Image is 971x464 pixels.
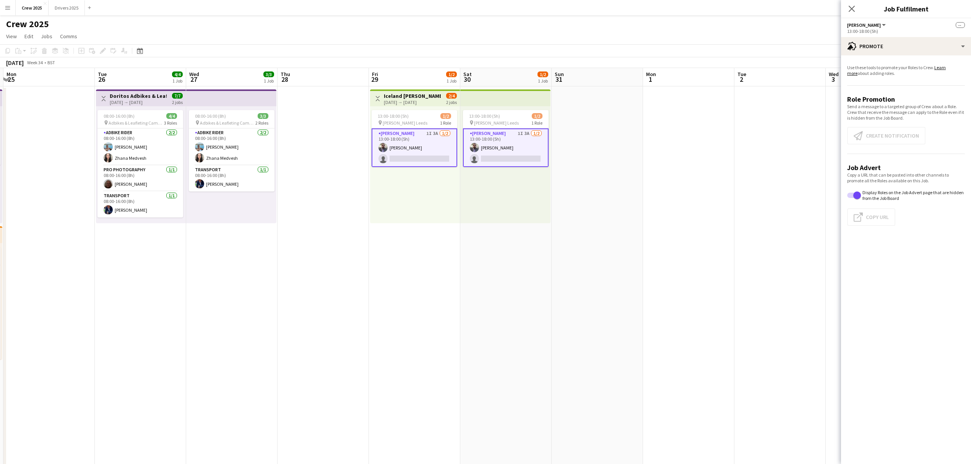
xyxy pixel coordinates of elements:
span: Wed [189,71,199,78]
span: Tue [737,71,746,78]
div: BST [47,60,55,65]
app-job-card: 08:00-16:00 (8h)4/4 Adbikes & Leafleting Camden3 RolesAdbike Rider2/208:00-16:00 (8h)[PERSON_NAME... [97,110,183,217]
span: Edit [24,33,33,40]
span: 28 [279,75,290,84]
span: 4/4 [172,71,183,77]
app-card-role: Pro Photography1/108:00-16:00 (8h)[PERSON_NAME] [97,165,183,191]
span: 7/7 [172,93,183,99]
span: Adbikes & Leafleting Camden [109,120,164,126]
a: View [3,31,20,41]
div: 2 jobs [446,99,457,105]
app-card-role: [PERSON_NAME]1I3A1/213:00-18:00 (5h)[PERSON_NAME] [372,128,457,167]
p: Use these tools to promote your Roles to Crew. about adding roles. [847,65,965,76]
app-card-role: Transport1/108:00-16:00 (8h)[PERSON_NAME] [97,191,183,217]
a: Jobs [38,31,55,41]
span: Jobs [41,33,52,40]
div: 1 Job [172,78,182,84]
p: Copy a URL that can be pasted into other channels to promote all the Roles available on this Job. [847,172,965,183]
div: Promote [841,37,971,55]
a: Edit [21,31,36,41]
span: 1/2 [446,71,457,77]
div: [DATE] → [DATE] [110,99,167,105]
button: Crew 2025 [16,0,49,15]
app-job-card: 13:00-18:00 (5h)1/2 [PERSON_NAME] Leeds1 Role[PERSON_NAME]1I3A1/213:00-18:00 (5h)[PERSON_NAME] [372,110,457,167]
span: 1 [645,75,656,84]
span: 1 Role [531,120,542,126]
span: 13:00-18:00 (5h) [469,113,500,119]
div: 2 jobs [172,99,183,105]
span: 1 Role [440,120,451,126]
h3: Doritos Adbikes & Leafleting Camden [110,92,167,99]
button: [PERSON_NAME] [847,22,887,28]
span: 08:00-16:00 (8h) [195,113,226,119]
span: 2 Roles [255,120,268,126]
span: 25 [5,75,16,84]
span: 30 [462,75,472,84]
span: 29 [371,75,378,84]
span: 1/2 [537,71,548,77]
span: View [6,33,17,40]
span: Thu [281,71,290,78]
span: 13:00-18:00 (5h) [378,113,409,119]
span: 1/2 [532,113,542,119]
span: Sat [463,71,472,78]
span: Week 34 [25,60,44,65]
div: 1 Job [447,78,456,84]
a: Comms [57,31,80,41]
span: Mon [6,71,16,78]
p: Send a message to a targeted group of Crew about a Role. Crew that receive the message can apply ... [847,104,965,121]
h3: Job Fulfilment [841,4,971,14]
app-card-role: [PERSON_NAME]1I3A1/213:00-18:00 (5h)[PERSON_NAME] [463,128,549,167]
div: [DATE] → [DATE] [384,99,441,105]
span: Comms [60,33,77,40]
span: 3 Roles [164,120,177,126]
div: [DATE] [6,59,24,67]
span: 2/4 [446,93,457,99]
span: Tue [98,71,107,78]
div: 1 Job [264,78,274,84]
span: Advert Walkers [847,22,881,28]
span: Sun [555,71,564,78]
span: [PERSON_NAME] Leeds [474,120,519,126]
span: 3/3 [258,113,268,119]
h1: Crew 2025 [6,18,49,30]
span: 2 [736,75,746,84]
h3: Role Promotion [847,95,965,104]
span: -- [956,22,965,28]
div: 13:00-18:00 (5h) [847,28,965,34]
button: Drivers 2025 [49,0,85,15]
div: 1 Job [538,78,548,84]
app-card-role: Adbike Rider2/208:00-16:00 (8h)[PERSON_NAME]Zhana Medvesh [97,128,183,165]
app-job-card: 13:00-18:00 (5h)1/2 [PERSON_NAME] Leeds1 Role[PERSON_NAME]1I3A1/213:00-18:00 (5h)[PERSON_NAME] [463,110,549,167]
h3: Job Advert [847,163,965,172]
span: 3 [828,75,839,84]
span: Adbikes & Leafleting Camden [200,120,255,126]
app-job-card: 08:00-16:00 (8h)3/3 Adbikes & Leafleting Camden2 RolesAdbike Rider2/208:00-16:00 (8h)[PERSON_NAME... [189,110,274,191]
app-card-role: Adbike Rider2/208:00-16:00 (8h)[PERSON_NAME]Zhana Medvesh [189,128,274,165]
h3: Iceland [PERSON_NAME] Leeds [384,92,441,99]
span: 31 [554,75,564,84]
a: Learn more [847,65,946,76]
span: 4/4 [166,113,177,119]
span: Fri [372,71,378,78]
span: 26 [97,75,107,84]
span: 27 [188,75,199,84]
span: 08:00-16:00 (8h) [104,113,135,119]
app-card-role: Transport1/108:00-16:00 (8h)[PERSON_NAME] [189,165,274,191]
span: Mon [646,71,656,78]
span: 3/3 [263,71,274,77]
span: [PERSON_NAME] Leeds [383,120,427,126]
span: 1/2 [440,113,451,119]
span: Wed [829,71,839,78]
label: Display Roles on the Job Advert page that are hidden from the Job Board [861,190,965,201]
